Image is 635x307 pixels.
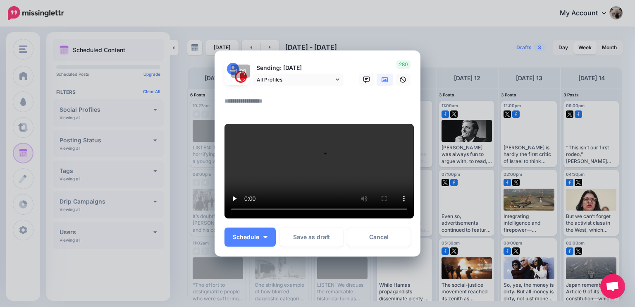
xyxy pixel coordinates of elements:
[233,234,259,240] span: Schedule
[280,228,343,247] button: Save as draft
[263,236,267,238] img: arrow-down-white.png
[257,75,334,84] span: All Profiles
[227,63,239,75] img: user_default_image.png
[347,228,411,247] a: Cancel
[253,63,344,73] p: Sending: [DATE]
[396,60,411,69] span: 280
[224,228,276,247] button: Schedule
[253,74,344,86] a: All Profiles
